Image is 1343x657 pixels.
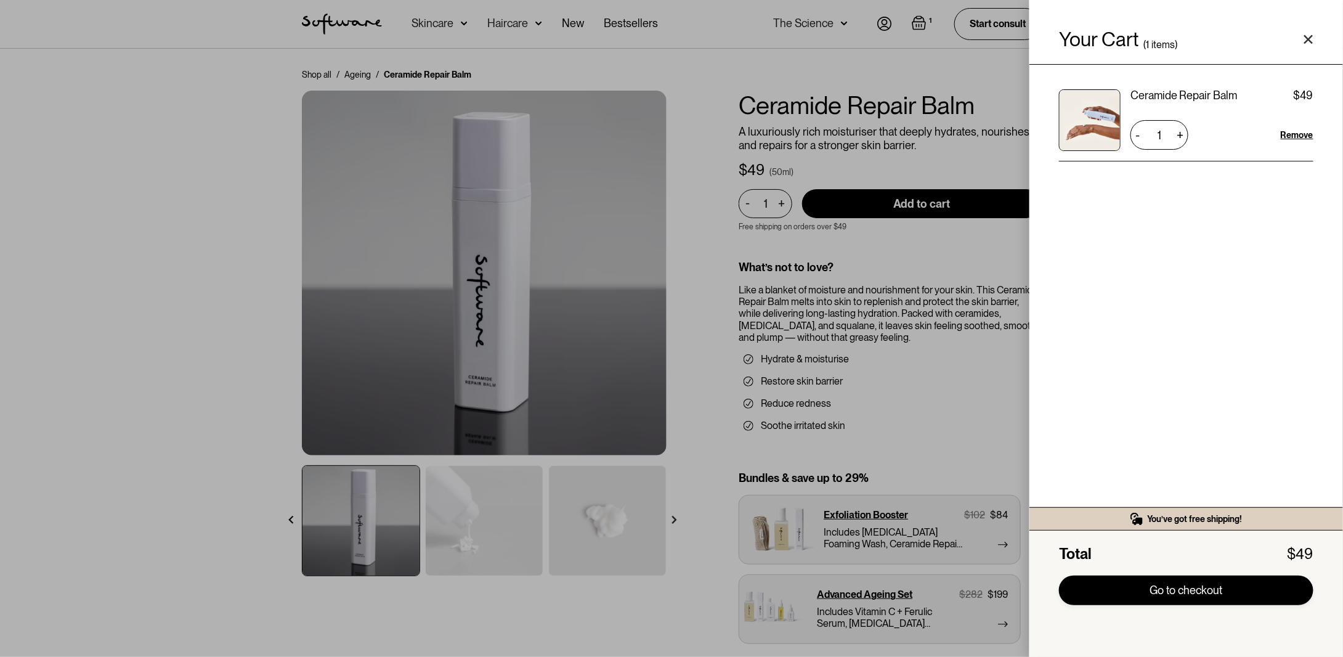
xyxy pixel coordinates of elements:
[1304,35,1313,44] a: Close cart
[1130,89,1238,102] div: Ceramide Repair Balm
[1173,125,1188,145] div: +
[1146,41,1149,49] div: 1
[1059,545,1091,563] div: Total
[1143,41,1146,49] div: (
[1294,89,1313,102] div: $49
[1059,576,1313,605] a: Go to checkout
[1281,129,1313,141] div: Remove
[1148,513,1243,524] div: You’ve got free shipping!
[1288,545,1313,563] div: $49
[1130,125,1144,145] div: -
[1281,129,1313,141] a: Remove item from cart
[1059,30,1138,49] h4: Your Cart
[1151,41,1177,49] div: items)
